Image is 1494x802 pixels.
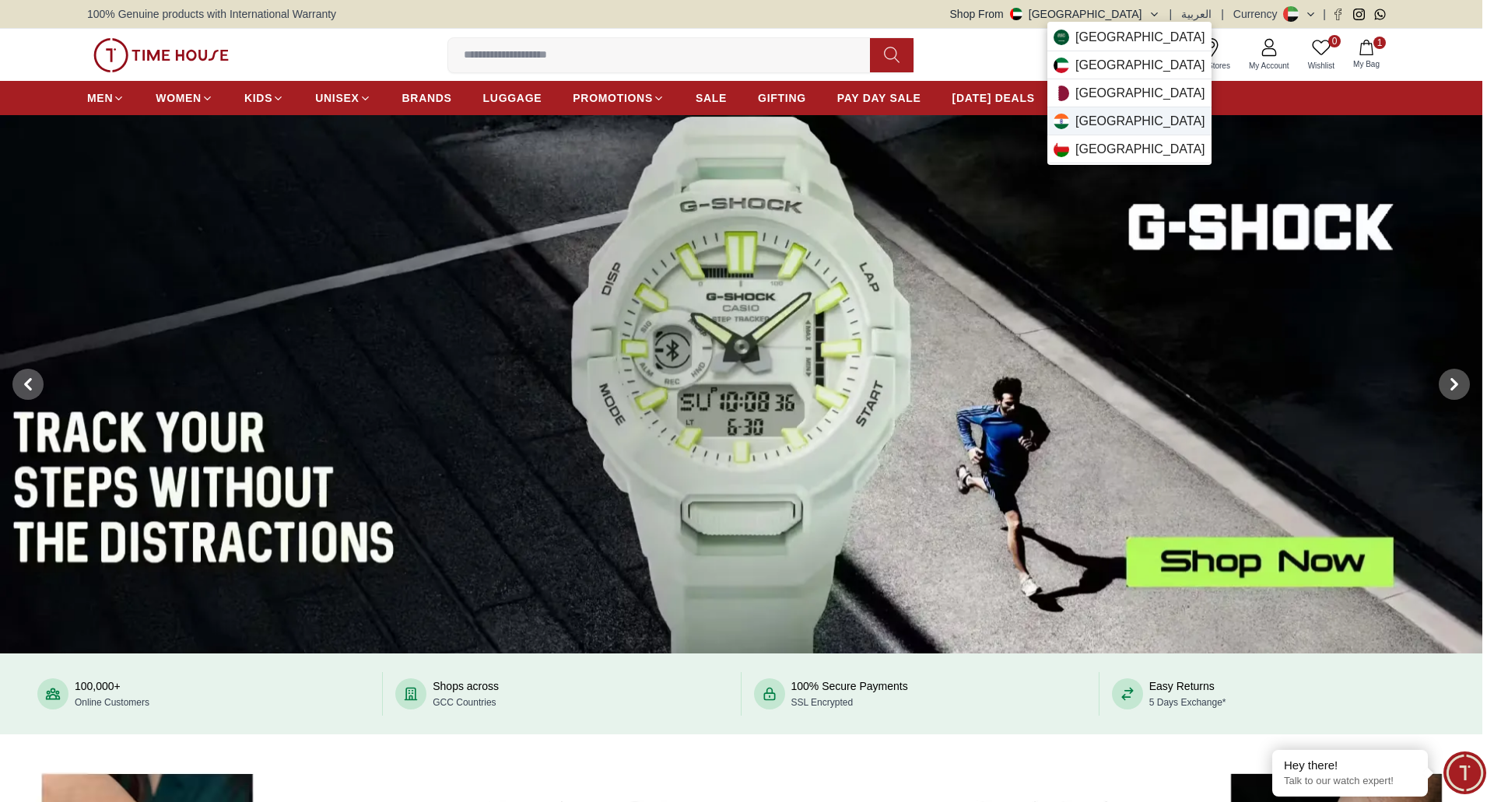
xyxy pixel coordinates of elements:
img: Oman [1054,142,1069,157]
p: Talk to our watch expert! [1284,775,1416,788]
img: Qatar [1054,86,1069,101]
img: Kuwait [1054,58,1069,73]
span: [GEOGRAPHIC_DATA] [1075,28,1205,47]
span: [GEOGRAPHIC_DATA] [1075,56,1205,75]
span: [GEOGRAPHIC_DATA] [1075,84,1205,103]
img: India [1054,114,1069,129]
div: Chat Widget [1443,751,1486,794]
span: [GEOGRAPHIC_DATA] [1075,112,1205,131]
span: [GEOGRAPHIC_DATA] [1075,140,1205,159]
img: Saudi Arabia [1054,30,1069,45]
div: Hey there! [1284,758,1416,773]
